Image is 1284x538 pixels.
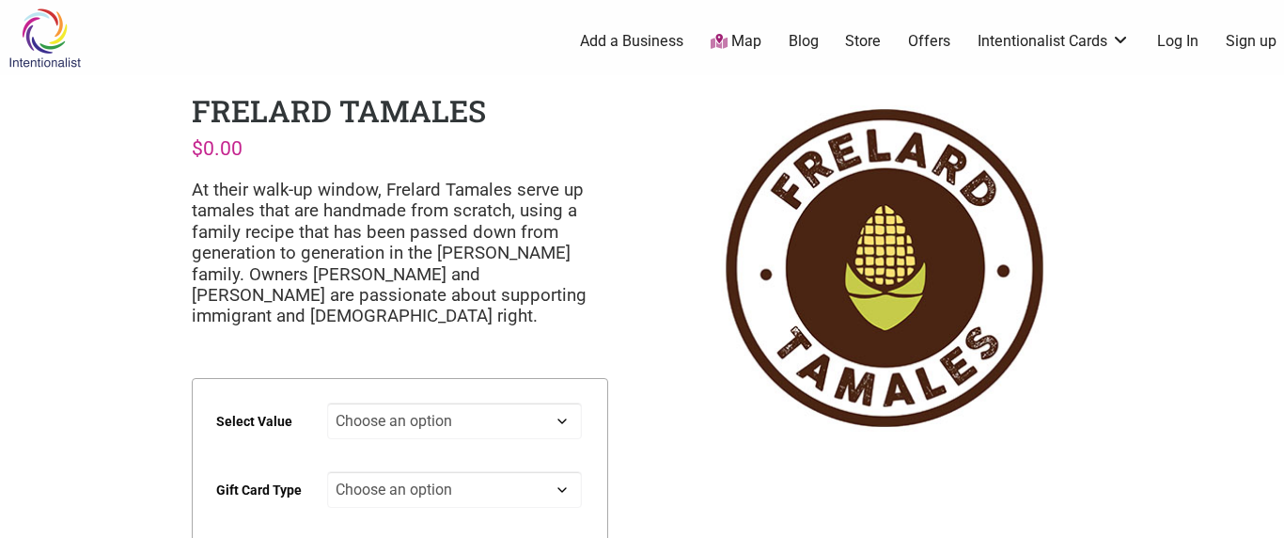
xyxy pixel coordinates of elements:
span: $ [192,136,203,160]
a: Log In [1157,31,1198,52]
a: Store [845,31,881,52]
label: Gift Card Type [216,469,302,512]
a: Add a Business [580,31,683,52]
a: Map [711,31,761,53]
p: At their walk-up window, Frelard Tamales serve up tamales that are handmade from scratch, using a... [192,180,608,327]
a: Intentionalist Cards [978,31,1130,52]
img: Frelard Tamales logo [676,90,1092,446]
label: Select Value [216,401,292,443]
a: Offers [908,31,950,52]
a: Sign up [1226,31,1276,52]
a: Blog [789,31,819,52]
h1: Frelard Tamales [192,90,486,131]
bdi: 0.00 [192,136,243,160]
